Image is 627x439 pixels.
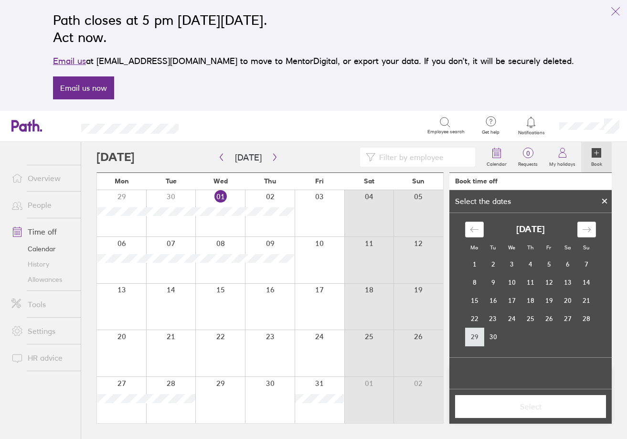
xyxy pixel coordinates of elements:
[502,255,521,273] td: Choose Wednesday, September 3, 2025 as your check-in date. It’s available.
[462,402,599,411] span: Select
[227,150,269,165] button: [DATE]
[481,159,512,167] label: Calendar
[364,177,374,185] span: Sat
[521,255,540,273] td: Choose Thursday, September 4, 2025 as your check-in date. It’s available.
[481,142,512,172] a: Calendar
[53,54,574,68] p: at [EMAIL_ADDRESS][DOMAIN_NAME] to move to MentorDigital, or export your data. If you don’t, it w...
[166,177,177,185] span: Tue
[585,159,608,167] label: Book
[465,222,484,237] div: Move backward to switch to the previous month.
[581,142,612,172] a: Book
[470,244,478,251] small: Mo
[412,177,425,185] span: Sun
[490,244,496,251] small: Tu
[577,255,595,273] td: Choose Sunday, September 7, 2025 as your check-in date. It’s available.
[527,244,533,251] small: Th
[546,244,551,251] small: Fr
[502,291,521,310] td: Choose Wednesday, September 17, 2025 as your check-in date. It’s available.
[502,310,521,328] td: Choose Wednesday, September 24, 2025 as your check-in date. It’s available.
[521,291,540,310] td: Choose Thursday, September 18, 2025 as your check-in date. It’s available.
[53,11,574,46] h2: Path closes at 5 pm [DATE][DATE]. Act now.
[484,255,502,273] td: Choose Tuesday, September 2, 2025 as your check-in date. It’s available.
[53,76,114,99] a: Email us now
[577,291,595,310] td: Choose Sunday, September 21, 2025 as your check-in date. It’s available.
[521,310,540,328] td: Choose Thursday, September 25, 2025 as your check-in date. It’s available.
[204,121,229,129] div: Search
[4,169,81,188] a: Overview
[540,310,558,328] td: Choose Friday, September 26, 2025 as your check-in date. It’s available.
[540,273,558,291] td: Choose Friday, September 12, 2025 as your check-in date. It’s available.
[583,244,589,251] small: Su
[516,130,547,136] span: Notifications
[512,150,543,157] span: 0
[53,56,86,66] a: Email us
[540,255,558,273] td: Choose Friday, September 5, 2025 as your check-in date. It’s available.
[543,159,581,167] label: My holidays
[427,129,465,135] span: Employee search
[264,177,276,185] span: Thu
[558,255,577,273] td: Choose Saturday, September 6, 2025 as your check-in date. It’s available.
[543,142,581,172] a: My holidays
[4,222,81,241] a: Time off
[516,116,547,136] a: Notifications
[465,273,484,291] td: Choose Monday, September 8, 2025 as your check-in date. It’s available.
[4,348,81,367] a: HR advice
[540,291,558,310] td: Choose Friday, September 19, 2025 as your check-in date. It’s available.
[577,310,595,328] td: Choose Sunday, September 28, 2025 as your check-in date. It’s available.
[465,328,484,346] td: Choose Monday, September 29, 2025 as your check-in date. It’s available.
[516,225,545,235] strong: [DATE]
[465,255,484,273] td: Choose Monday, September 1, 2025 as your check-in date. It’s available.
[508,244,515,251] small: We
[4,241,81,257] a: Calendar
[455,213,606,357] div: Calendar
[449,197,517,205] div: Select the dates
[465,291,484,310] td: Choose Monday, September 15, 2025 as your check-in date. It’s available.
[484,328,502,346] td: Choose Tuesday, September 30, 2025 as your check-in date. It’s available.
[4,321,81,341] a: Settings
[475,129,506,135] span: Get help
[502,273,521,291] td: Choose Wednesday, September 10, 2025 as your check-in date. It’s available.
[115,177,129,185] span: Mon
[512,159,543,167] label: Requests
[577,222,596,237] div: Move forward to switch to the next month.
[4,195,81,214] a: People
[4,257,81,272] a: History
[558,310,577,328] td: Choose Saturday, September 27, 2025 as your check-in date. It’s available.
[455,177,498,185] div: Book time off
[558,273,577,291] td: Choose Saturday, September 13, 2025 as your check-in date. It’s available.
[455,395,606,418] button: Select
[375,148,470,166] input: Filter by employee
[4,272,81,287] a: Allowances
[465,310,484,328] td: Choose Monday, September 22, 2025 as your check-in date. It’s available.
[484,291,502,310] td: Choose Tuesday, September 16, 2025 as your check-in date. It’s available.
[512,142,543,172] a: 0Requests
[564,244,571,251] small: Sa
[484,273,502,291] td: Choose Tuesday, September 9, 2025 as your check-in date. It’s available.
[558,291,577,310] td: Choose Saturday, September 20, 2025 as your check-in date. It’s available.
[213,177,228,185] span: Wed
[521,273,540,291] td: Choose Thursday, September 11, 2025 as your check-in date. It’s available.
[484,310,502,328] td: Choose Tuesday, September 23, 2025 as your check-in date. It’s available.
[577,273,595,291] td: Choose Sunday, September 14, 2025 as your check-in date. It’s available.
[4,295,81,314] a: Tools
[315,177,324,185] span: Fri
